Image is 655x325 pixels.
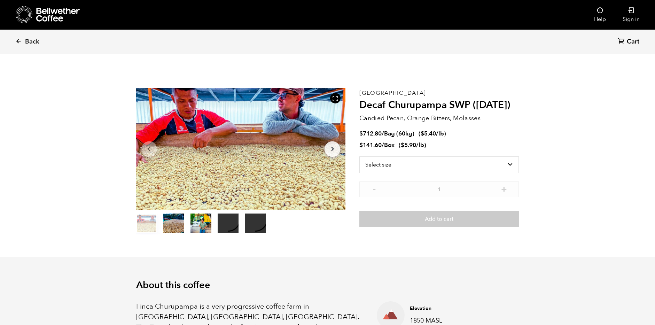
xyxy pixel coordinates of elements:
[627,38,639,46] span: Cart
[359,211,519,227] button: Add to cart
[359,130,363,138] span: $
[399,141,426,149] span: ( )
[382,141,384,149] span: /
[384,141,395,149] span: Box
[421,130,424,138] span: $
[359,141,382,149] bdi: 141.60
[416,141,424,149] span: /lb
[618,37,641,47] a: Cart
[359,114,519,123] p: Candied Pecan, Orange Bitters, Molasses
[421,130,436,138] bdi: 5.40
[436,130,444,138] span: /lb
[370,185,379,192] button: -
[245,214,266,233] video: Your browser does not support the video tag.
[500,185,508,192] button: +
[410,305,508,312] h4: Elevation
[359,99,519,111] h2: Decaf Churupampa SWP ([DATE])
[401,141,416,149] bdi: 5.90
[382,130,384,138] span: /
[25,38,39,46] span: Back
[384,130,414,138] span: Bag (60kg)
[359,141,363,149] span: $
[136,280,519,291] h2: About this coffee
[359,130,382,138] bdi: 712.80
[401,141,404,149] span: $
[419,130,446,138] span: ( )
[218,214,239,233] video: Your browser does not support the video tag.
